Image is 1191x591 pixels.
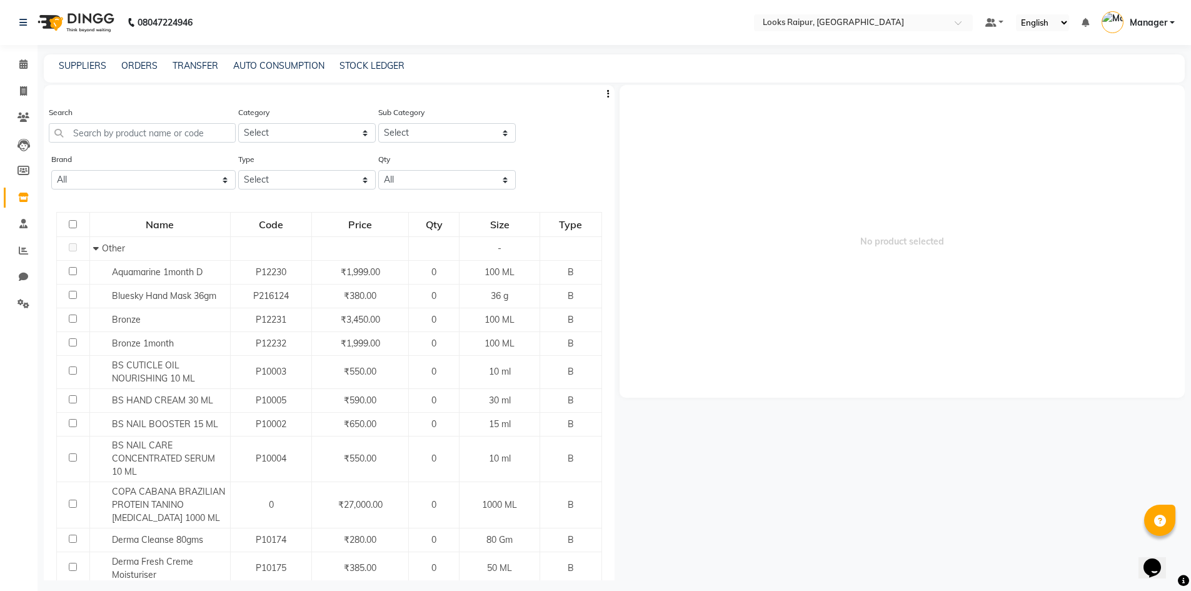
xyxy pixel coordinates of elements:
[112,556,193,580] span: Derma Fresh Creme Moisturiser
[112,338,174,349] span: Bronze 1month
[431,418,436,430] span: 0
[568,534,574,545] span: B
[338,499,383,510] span: ₹27,000.00
[489,418,511,430] span: 15 ml
[485,314,515,325] span: 100 ML
[541,213,601,236] div: Type
[341,266,380,278] span: ₹1,999.00
[487,562,512,573] span: 50 ML
[431,266,436,278] span: 0
[344,453,376,464] span: ₹550.00
[112,266,203,278] span: Aquamarine 1month D
[341,338,380,349] span: ₹1,999.00
[431,314,436,325] span: 0
[51,154,72,165] label: Brand
[93,243,102,254] span: Collapse Row
[431,290,436,301] span: 0
[431,338,436,349] span: 0
[344,290,376,301] span: ₹380.00
[112,440,215,477] span: BS NAIL CARE CONCENTRATED SERUM 10 ML
[431,499,436,510] span: 0
[256,314,286,325] span: P12231
[344,395,376,406] span: ₹590.00
[49,107,73,118] label: Search
[256,562,286,573] span: P10175
[486,534,513,545] span: 80 Gm
[112,534,203,545] span: Derma Cleanse 80gms
[568,418,574,430] span: B
[121,60,158,71] a: ORDERS
[1138,541,1178,578] iframe: chat widget
[489,366,511,377] span: 10 ml
[238,154,254,165] label: Type
[568,366,574,377] span: B
[256,395,286,406] span: P10005
[431,562,436,573] span: 0
[102,243,125,254] span: Other
[498,243,501,254] span: -
[256,418,286,430] span: P10002
[568,290,574,301] span: B
[378,107,425,118] label: Sub Category
[491,290,508,301] span: 36 g
[256,266,286,278] span: P12230
[485,266,515,278] span: 100 ML
[568,314,574,325] span: B
[344,418,376,430] span: ₹650.00
[568,499,574,510] span: B
[1130,16,1167,29] span: Manager
[431,366,436,377] span: 0
[59,60,106,71] a: SUPPLIERS
[112,290,216,301] span: Bluesky Hand Mask 36gm
[256,366,286,377] span: P10003
[313,213,408,236] div: Price
[344,562,376,573] span: ₹385.00
[1102,11,1123,33] img: Manager
[256,534,286,545] span: P10174
[568,266,574,278] span: B
[233,60,324,71] a: AUTO CONSUMPTION
[269,499,274,510] span: 0
[112,486,225,523] span: COPA CABANA BRAZILIAN PROTEIN TANINO [MEDICAL_DATA] 1000 ML
[49,123,236,143] input: Search by product name or code
[568,562,574,573] span: B
[344,366,376,377] span: ₹550.00
[460,213,539,236] div: Size
[489,453,511,464] span: 10 ml
[112,360,195,384] span: BS CUTICLE OIL NOURISHING 10 ML
[112,418,218,430] span: BS NAIL BOOSTER 15 ML
[91,213,229,236] div: Name
[256,338,286,349] span: P12232
[138,5,193,40] b: 08047224946
[489,395,511,406] span: 30 ml
[485,338,515,349] span: 100 ML
[339,60,405,71] a: STOCK LEDGER
[568,338,574,349] span: B
[231,213,311,236] div: Code
[112,395,213,406] span: BS HAND CREAM 30 ML
[568,395,574,406] span: B
[344,534,376,545] span: ₹280.00
[256,453,286,464] span: P10004
[32,5,118,40] img: logo
[341,314,380,325] span: ₹3,450.00
[482,499,517,510] span: 1000 ML
[431,395,436,406] span: 0
[568,453,574,464] span: B
[431,453,436,464] span: 0
[620,85,1185,398] span: No product selected
[410,213,458,236] div: Qty
[238,107,269,118] label: Category
[112,314,141,325] span: Bronze
[431,534,436,545] span: 0
[173,60,218,71] a: TRANSFER
[253,290,289,301] span: P216124
[378,154,390,165] label: Qty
